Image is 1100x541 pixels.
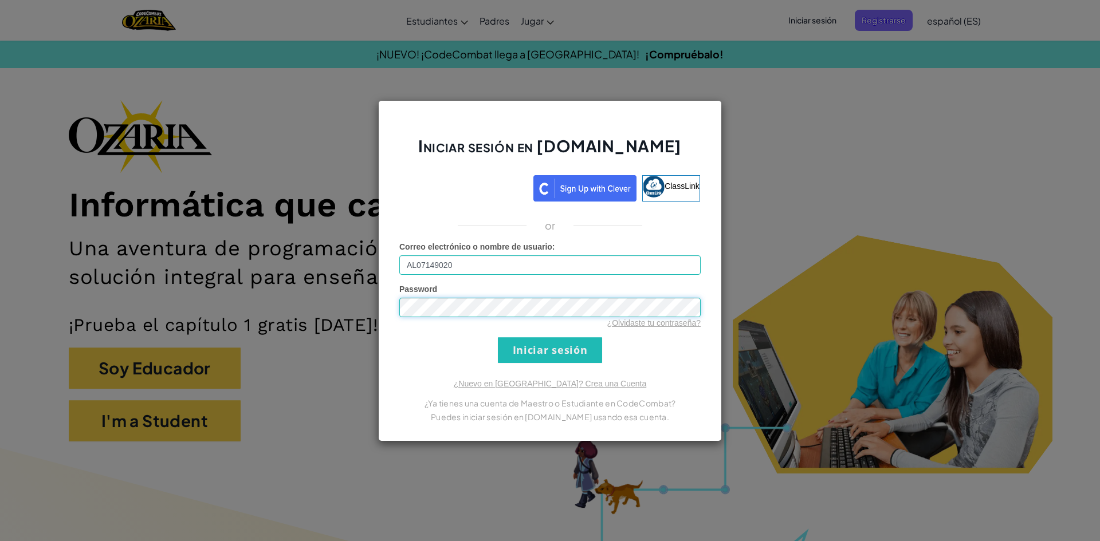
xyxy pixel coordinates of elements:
[545,219,556,232] p: or
[498,337,602,363] input: Iniciar sesión
[399,242,552,251] span: Correo electrónico o nombre de usuario
[399,396,701,410] p: ¿Ya tienes una cuenta de Maestro o Estudiante en CodeCombat?
[399,241,555,252] label: :
[399,135,701,168] h2: Iniciar sesión en [DOMAIN_NAME]
[533,175,637,202] img: clever_sso_button@2x.png
[607,318,701,327] a: ¿Olvidaste tu contraseña?
[399,410,701,424] p: Puedes iniciar sesión en [DOMAIN_NAME] usando esa cuenta.
[394,174,533,199] iframe: Botón Iniciar sesión con Google
[643,176,665,198] img: classlink-logo-small.png
[399,285,437,294] span: Password
[454,379,646,388] a: ¿Nuevo en [GEOGRAPHIC_DATA]? Crea una Cuenta
[665,181,700,190] span: ClassLink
